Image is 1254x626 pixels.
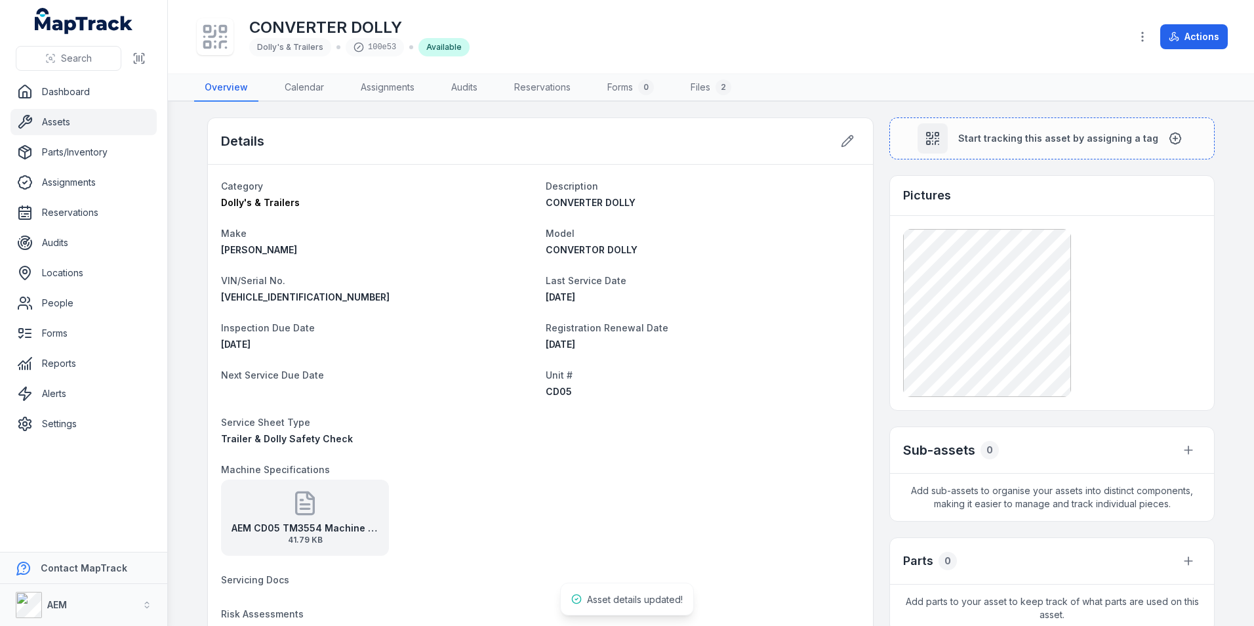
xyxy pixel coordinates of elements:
[221,197,300,208] span: Dolly's & Trailers
[546,369,573,381] span: Unit #
[958,132,1158,145] span: Start tracking this asset by assigning a tag
[10,79,157,105] a: Dashboard
[249,17,470,38] h1: CONVERTER DOLLY
[546,291,575,303] span: [DATE]
[546,339,575,350] time: 15/10/2025, 12:00:00 am
[16,46,121,71] button: Search
[221,244,297,255] span: [PERSON_NAME]
[47,599,67,610] strong: AEM
[546,180,598,192] span: Description
[716,79,731,95] div: 2
[939,552,957,570] div: 0
[546,339,575,350] span: [DATE]
[504,74,581,102] a: Reservations
[221,228,247,239] span: Make
[890,474,1214,521] span: Add sub-assets to organise your assets into distinct components, making it easier to manage and t...
[221,417,310,428] span: Service Sheet Type
[638,79,654,95] div: 0
[221,433,353,444] span: Trailer & Dolly Safety Check
[546,197,636,208] span: CONVERTER DOLLY
[597,74,664,102] a: Forms0
[10,350,157,377] a: Reports
[418,38,470,56] div: Available
[221,464,330,475] span: Machine Specifications
[981,441,999,459] div: 0
[221,132,264,150] h2: Details
[10,199,157,226] a: Reservations
[546,322,668,333] span: Registration Renewal Date
[10,169,157,196] a: Assignments
[274,74,334,102] a: Calendar
[587,594,683,605] span: Asset details updated!
[232,535,378,545] span: 41.79 KB
[10,109,157,135] a: Assets
[221,339,251,350] time: 15/05/2026, 12:00:00 am
[903,186,951,205] h3: Pictures
[10,381,157,407] a: Alerts
[221,180,263,192] span: Category
[221,574,289,585] span: Servicing Docs
[221,291,390,303] span: [VEHICLE_IDENTIFICATION_NUMBER]
[889,117,1215,159] button: Start tracking this asset by assigning a tag
[221,275,285,286] span: VIN/Serial No.
[10,230,157,256] a: Audits
[350,74,425,102] a: Assignments
[35,8,133,34] a: MapTrack
[232,522,378,535] strong: AEM CD05 TM3554 Machine Specifications
[441,74,488,102] a: Audits
[61,52,92,65] span: Search
[903,552,933,570] h3: Parts
[194,74,258,102] a: Overview
[41,562,127,574] strong: Contact MapTrack
[10,260,157,286] a: Locations
[10,290,157,316] a: People
[221,608,304,619] span: Risk Assessments
[903,441,975,459] h2: Sub-assets
[346,38,404,56] div: 100e53
[10,320,157,346] a: Forms
[546,275,626,286] span: Last Service Date
[546,244,637,255] span: CONVERTOR DOLLY
[1160,24,1228,49] button: Actions
[546,228,575,239] span: Model
[680,74,742,102] a: Files2
[546,386,572,397] span: CD05
[221,322,315,333] span: Inspection Due Date
[221,339,251,350] span: [DATE]
[257,42,323,52] span: Dolly's & Trailers
[546,291,575,303] time: 09/05/2023, 12:00:00 am
[10,139,157,165] a: Parts/Inventory
[221,369,324,381] span: Next Service Due Date
[10,411,157,437] a: Settings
